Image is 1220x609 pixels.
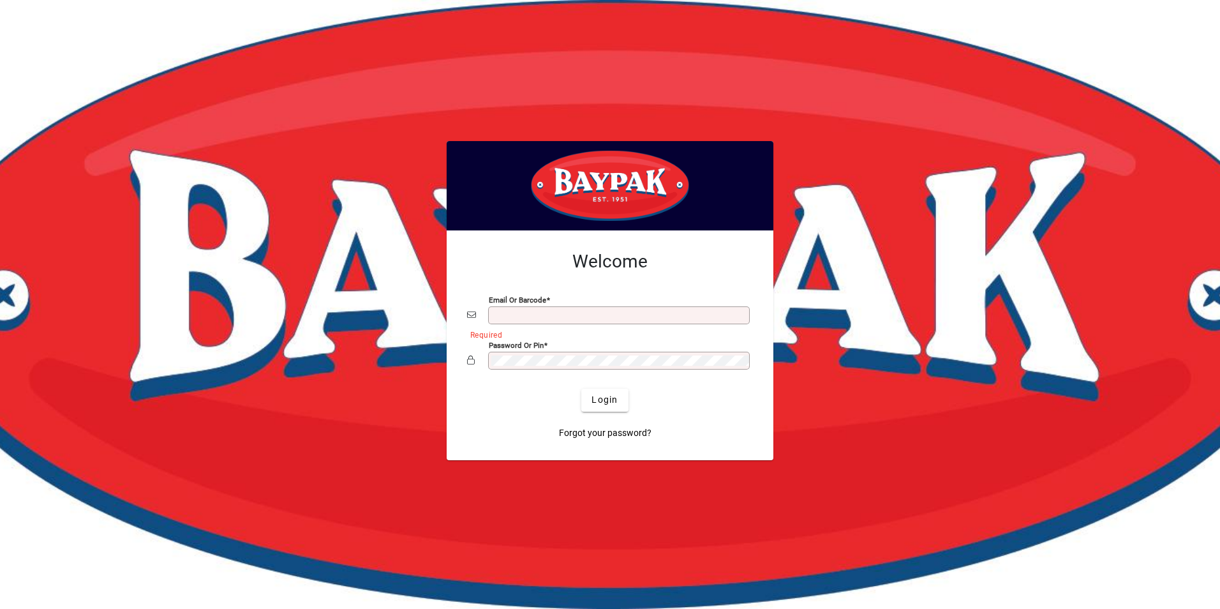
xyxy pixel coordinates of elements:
h2: Welcome [467,251,753,273]
span: Login [591,393,618,407]
button: Login [581,389,628,412]
a: Forgot your password? [554,422,657,445]
mat-label: Password or Pin [489,340,544,349]
mat-error: Required [470,327,743,341]
mat-label: Email or Barcode [489,295,546,304]
span: Forgot your password? [559,426,651,440]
